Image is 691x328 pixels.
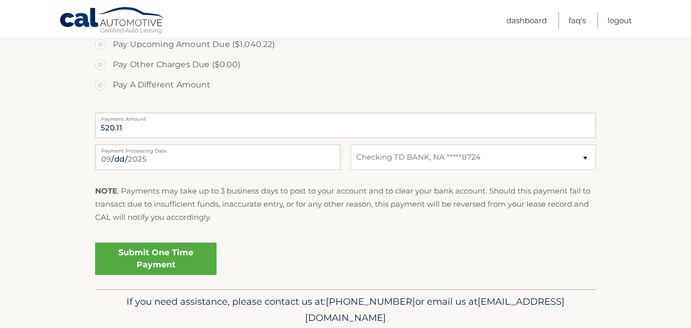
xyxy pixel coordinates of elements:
label: Pay Upcoming Amount Due ($1,040.22) [95,34,596,55]
a: Dashboard [506,12,547,29]
p: If you need assistance, please contact us at: or email us at [102,294,589,326]
input: Payment Date [95,145,340,170]
a: Cal Automotive [59,7,165,36]
label: Payment Processing Date [95,145,340,153]
strong: NOTE [95,186,117,196]
label: Payment Amount [95,113,596,121]
span: [PHONE_NUMBER] [326,296,415,307]
p: : Payments may take up to 3 business days to post to your account and to clear your bank account.... [95,184,596,224]
label: Pay Other Charges Due ($0.00) [95,55,596,75]
a: FAQ's [569,12,586,29]
a: Submit One Time Payment [95,243,217,275]
a: Logout [608,12,632,29]
span: [EMAIL_ADDRESS][DOMAIN_NAME] [305,296,565,323]
label: Pay A Different Amount [95,75,596,95]
input: Payment Amount [95,113,596,138]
